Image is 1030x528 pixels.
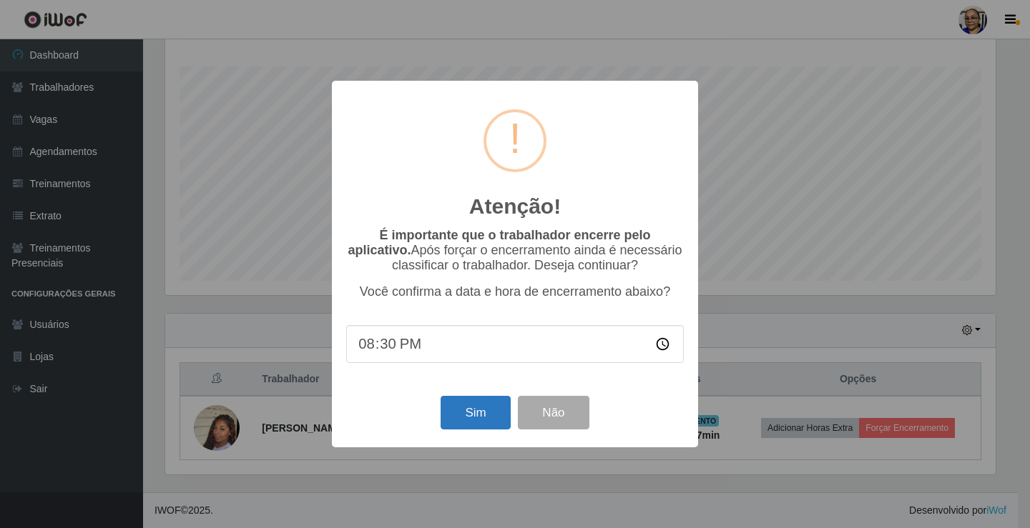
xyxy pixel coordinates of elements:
[469,194,561,219] h2: Atenção!
[346,228,684,273] p: Após forçar o encerramento ainda é necessário classificar o trabalhador. Deseja continuar?
[348,228,650,257] b: É importante que o trabalhador encerre pelo aplicativo.
[441,396,510,429] button: Sim
[518,396,589,429] button: Não
[346,284,684,299] p: Você confirma a data e hora de encerramento abaixo?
